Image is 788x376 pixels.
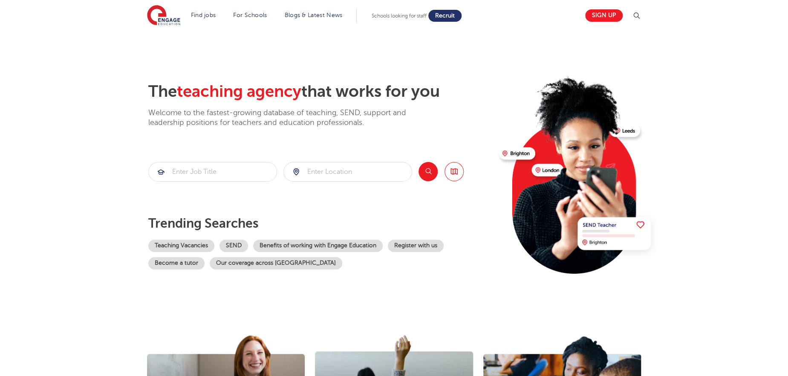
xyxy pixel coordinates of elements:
[147,5,180,26] img: Engage Education
[372,13,427,19] span: Schools looking for staff
[428,10,462,22] a: Recruit
[285,12,343,18] a: Blogs & Latest News
[148,216,492,231] p: Trending searches
[191,12,216,18] a: Find jobs
[148,240,214,252] a: Teaching Vacancies
[284,162,412,181] input: Submit
[435,12,455,19] span: Recruit
[148,108,430,128] p: Welcome to the fastest-growing database of teaching, SEND, support and leadership positions for t...
[419,162,438,181] button: Search
[253,240,383,252] a: Benefits of working with Engage Education
[149,162,277,181] input: Submit
[148,162,277,182] div: Submit
[210,257,342,269] a: Our coverage across [GEOGRAPHIC_DATA]
[283,162,412,182] div: Submit
[233,12,267,18] a: For Schools
[148,82,492,101] h2: The that works for you
[585,9,623,22] a: Sign up
[148,257,205,269] a: Become a tutor
[219,240,248,252] a: SEND
[388,240,444,252] a: Register with us
[177,82,301,101] span: teaching agency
